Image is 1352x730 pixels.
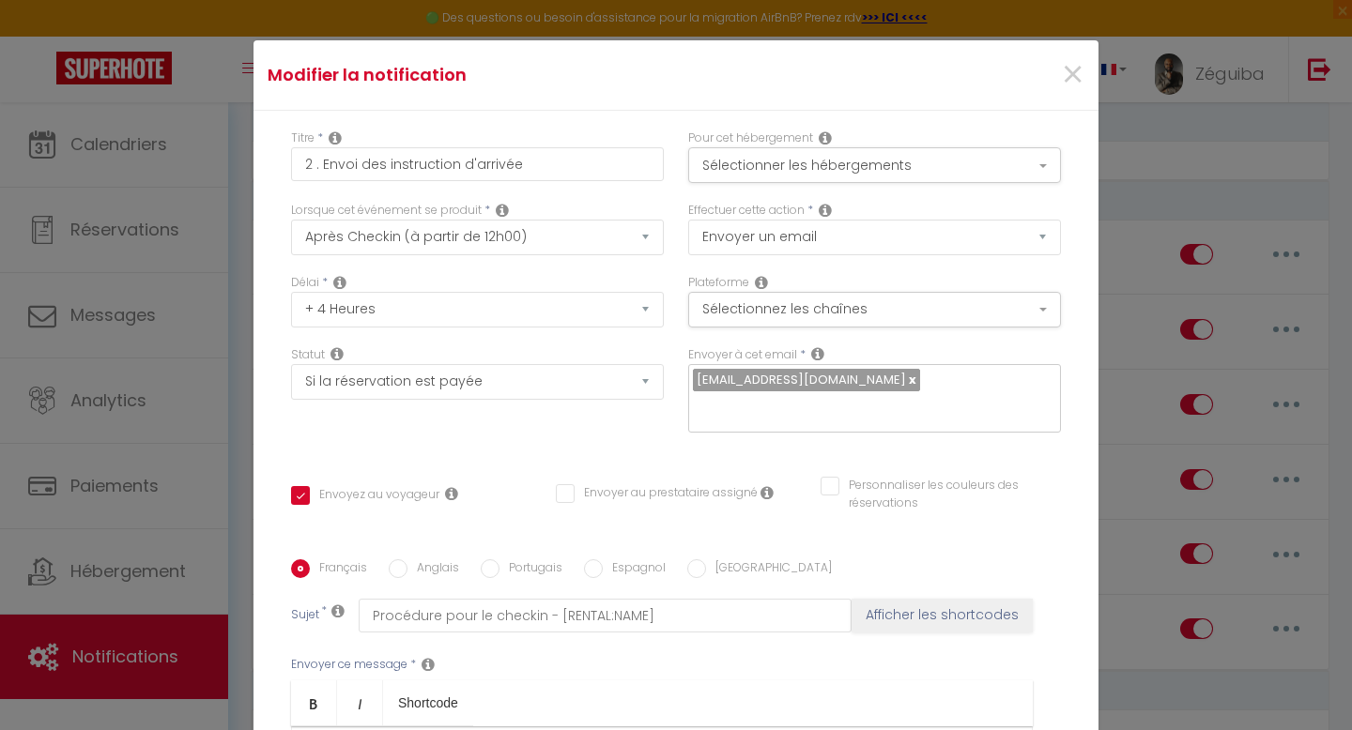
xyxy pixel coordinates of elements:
[445,486,458,501] i: Envoyer au voyageur
[688,346,797,364] label: Envoyer à cet email
[407,559,459,580] label: Anglais
[337,680,383,725] a: Italic
[268,62,804,88] h4: Modifier la notification
[422,657,435,672] i: Message
[688,292,1061,327] button: Sélectionnez les chaînes
[760,485,774,500] i: Envoyer au prestataire si il est assigné
[697,371,906,388] span: [EMAIL_ADDRESS][DOMAIN_NAME]
[688,202,805,220] label: Effectuer cette action
[291,656,407,674] label: Envoyer ce message
[329,130,342,145] i: Title
[688,274,749,292] label: Plateforme
[603,559,666,580] label: Espagnol
[688,147,1061,183] button: Sélectionner les hébergements
[706,559,832,580] label: [GEOGRAPHIC_DATA]
[1061,47,1084,103] span: ×
[496,203,509,218] i: Event Occur
[688,129,813,147] label: Pour cet hébergement
[291,346,325,364] label: Statut
[291,129,315,147] label: Titre
[819,130,832,145] i: This Rental
[291,606,319,626] label: Sujet
[310,559,367,580] label: Français
[291,202,482,220] label: Lorsque cet événement se produit
[811,346,824,361] i: Recipient
[291,274,319,292] label: Délai
[852,599,1033,632] button: Afficher les shortcodes
[333,275,346,290] i: Action Time
[291,680,337,725] a: Bold
[330,346,344,361] i: Booking status
[499,559,562,580] label: Portugais
[331,603,345,618] i: Subject
[819,203,832,218] i: Action Type
[383,680,473,725] a: Shortcode
[1061,55,1084,96] button: Close
[755,275,768,290] i: Action Channel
